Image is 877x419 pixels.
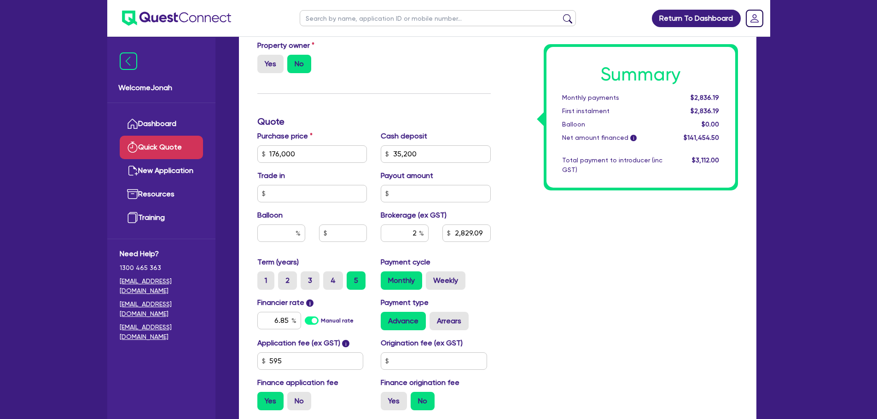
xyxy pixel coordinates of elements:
[122,11,231,26] img: quest-connect-logo-blue
[743,6,767,30] a: Dropdown toggle
[257,55,284,73] label: Yes
[652,10,741,27] a: Return To Dashboard
[692,156,719,164] span: $3,112.00
[120,299,203,319] a: [EMAIL_ADDRESS][DOMAIN_NAME]
[120,263,203,273] span: 1300 465 363
[257,392,284,410] label: Yes
[257,131,313,142] label: Purchase price
[562,63,720,86] h1: Summary
[430,312,469,330] label: Arrears
[257,271,274,290] label: 1
[257,40,314,51] label: Property owner
[257,257,299,268] label: Term (years)
[381,392,407,410] label: Yes
[691,94,719,101] span: $2,836.19
[381,377,459,388] label: Finance origination fee
[702,121,719,128] span: $0.00
[301,271,319,290] label: 3
[381,271,422,290] label: Monthly
[300,10,576,26] input: Search by name, application ID or mobile number...
[321,316,354,325] label: Manual rate
[381,297,429,308] label: Payment type
[555,155,669,175] div: Total payment to introducer (inc GST)
[306,299,314,307] span: i
[287,392,311,410] label: No
[630,135,637,142] span: i
[381,170,433,181] label: Payout amount
[257,338,340,349] label: Application fee (ex GST)
[381,257,430,268] label: Payment cycle
[120,136,203,159] a: Quick Quote
[257,377,338,388] label: Finance application fee
[555,106,669,116] div: First instalment
[347,271,366,290] label: 5
[381,131,427,142] label: Cash deposit
[120,112,203,136] a: Dashboard
[381,338,463,349] label: Origination fee (ex GST)
[127,189,138,200] img: resources
[127,165,138,176] img: new-application
[120,159,203,183] a: New Application
[555,133,669,143] div: Net amount financed
[323,271,343,290] label: 4
[120,276,203,296] a: [EMAIL_ADDRESS][DOMAIN_NAME]
[127,142,138,153] img: quick-quote
[257,116,491,127] h3: Quote
[287,55,311,73] label: No
[426,271,465,290] label: Weekly
[381,312,426,330] label: Advance
[257,210,283,221] label: Balloon
[342,340,349,347] span: i
[411,392,435,410] label: No
[120,322,203,342] a: [EMAIL_ADDRESS][DOMAIN_NAME]
[120,206,203,230] a: Training
[381,210,447,221] label: Brokerage (ex GST)
[684,134,719,141] span: $141,454.50
[555,93,669,103] div: Monthly payments
[120,248,203,259] span: Need Help?
[278,271,297,290] label: 2
[691,107,719,115] span: $2,836.19
[120,183,203,206] a: Resources
[257,297,314,308] label: Financier rate
[257,170,285,181] label: Trade in
[127,212,138,223] img: training
[120,52,137,70] img: icon-menu-close
[555,120,669,129] div: Balloon
[118,82,204,93] span: Welcome Jonah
